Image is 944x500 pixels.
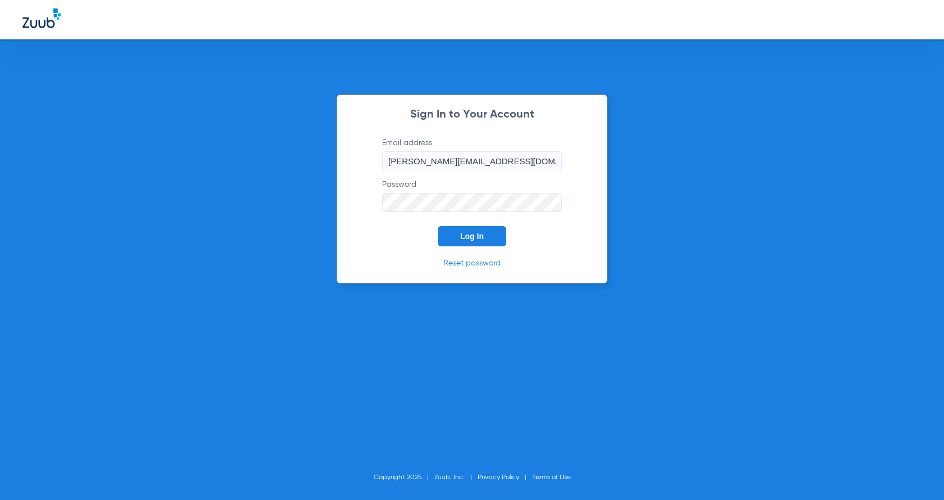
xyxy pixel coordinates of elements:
input: Password [382,193,562,212]
button: Log In [438,226,506,246]
span: Log In [460,232,484,241]
a: Privacy Policy [478,474,519,481]
a: Reset password [443,259,501,267]
label: Password [382,179,562,212]
a: Terms of Use [532,474,571,481]
iframe: Chat Widget [888,446,944,500]
input: Email address [382,151,562,170]
img: Zuub Logo [22,8,61,28]
h2: Sign In to Your Account [365,109,579,120]
li: Copyright 2025 [374,472,434,483]
li: Zuub, Inc. [434,472,478,483]
label: Email address [382,137,562,170]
